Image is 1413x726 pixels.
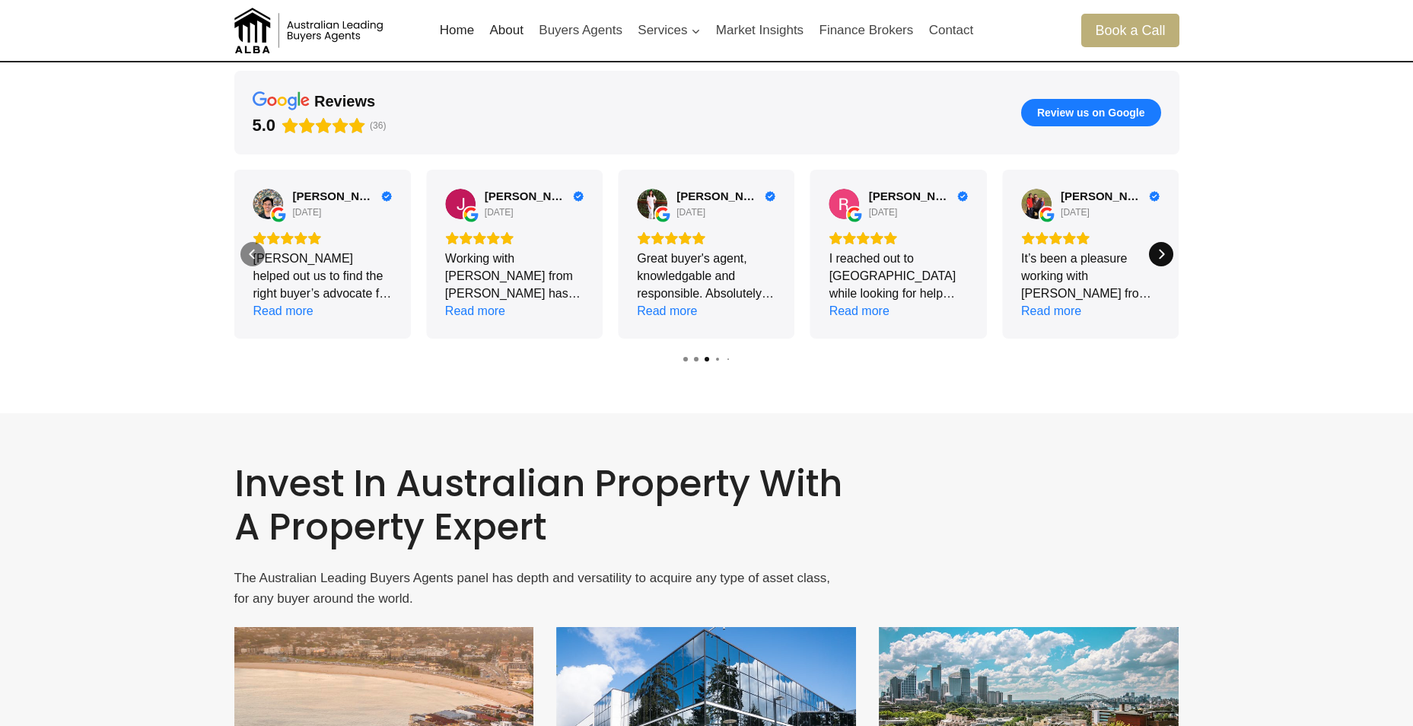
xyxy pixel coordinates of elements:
[921,12,981,49] a: Contact
[432,12,982,49] nav: Primary Navigation
[531,12,630,49] a: Buyers Agents
[765,191,776,202] div: Verified Customer
[445,250,584,302] div: Working with [PERSON_NAME] from [PERSON_NAME] has always been a pleasure — his professionalism an...
[1149,191,1160,202] div: Verified Customer
[445,189,476,219] img: Joe Massoud
[314,91,375,111] div: reviews
[1021,189,1052,219] a: View on Google
[637,250,775,302] div: Great buyer's agent, knowledgable and responsible. Absolutely reliable and trustworthy, great adv...
[829,250,968,302] div: I reached out to [GEOGRAPHIC_DATA] while looking for help settling a property and was blown away ...
[811,12,921,49] a: Finance Brokers
[234,462,848,549] h2: Invest in Australian property with a property expert
[708,12,812,49] a: Market Insights
[292,189,377,203] span: [PERSON_NAME]
[637,189,667,219] a: View on Google
[485,189,569,203] span: [PERSON_NAME]
[1021,189,1052,219] img: Adam Fahey
[637,302,697,320] div: Read more
[445,189,476,219] a: View on Google
[1037,106,1145,119] span: Review us on Google
[1021,302,1081,320] div: Read more
[637,231,775,245] div: Rating: 5.0 out of 5
[485,206,514,218] div: [DATE]
[869,189,968,203] a: Review by Rob Catoggio
[482,12,531,49] a: About
[234,170,1179,339] div: Carousel
[253,189,283,219] img: David Gloury
[637,189,667,219] img: Michelle Xin
[829,302,889,320] div: Read more
[253,189,283,219] a: View on Google
[234,8,387,53] img: Australian Leading Buyers Agents
[829,189,860,219] a: View on Google
[829,189,860,219] img: Rob Catoggio
[1021,99,1161,126] button: Review us on Google
[1021,250,1160,302] div: It’s been a pleasure working with [PERSON_NAME] from [PERSON_NAME]. He has referred clients who a...
[630,12,708,49] button: Child menu of Services
[292,206,321,218] div: [DATE]
[1061,206,1090,218] div: [DATE]
[676,189,775,203] a: Review by Michelle Xin
[432,12,482,49] a: Home
[253,302,313,320] div: Read more
[445,231,584,245] div: Rating: 5.0 out of 5
[253,250,391,302] div: [PERSON_NAME] helped out us to find the right buyer’s advocate for our needs. We’ve since managed...
[829,231,968,245] div: Rating: 5.0 out of 5
[253,115,366,136] div: Rating: 5.0 out of 5
[240,242,265,266] div: Previous
[869,189,953,203] span: [PERSON_NAME]
[370,120,386,131] span: (36)
[1021,231,1160,245] div: Rating: 5.0 out of 5
[676,189,761,203] span: [PERSON_NAME]
[869,206,898,218] div: [DATE]
[957,191,968,202] div: Verified Customer
[1149,242,1173,266] div: Next
[676,206,705,218] div: [DATE]
[253,115,276,136] div: 5.0
[485,189,584,203] a: Review by Joe Massoud
[1061,189,1145,203] span: [PERSON_NAME]
[253,231,391,245] div: Rating: 5.0 out of 5
[1081,14,1179,46] a: Book a Call
[573,191,584,202] div: Verified Customer
[381,191,392,202] div: Verified Customer
[445,302,505,320] div: Read more
[1061,189,1160,203] a: Review by Adam Fahey
[234,568,848,609] p: The Australian Leading Buyers Agents panel has depth and versatility to acquire any type of asset...
[292,189,391,203] a: Review by David Gloury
